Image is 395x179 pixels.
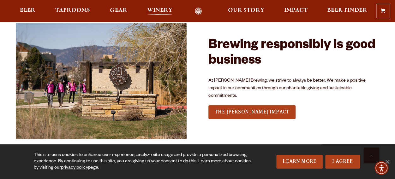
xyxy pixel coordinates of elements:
a: Gear [106,8,131,15]
a: Beer Finder [323,8,371,15]
div: This site uses cookies to enhance user experience, analyze site usage and provide a personalized ... [34,152,252,171]
span: Taprooms [55,8,90,13]
span: Our Story [228,8,264,13]
img: impact_2 [16,23,187,139]
div: Accessibility Menu [374,161,388,175]
h2: Brewing responsibly is good business [208,38,379,69]
a: I Agree [325,155,360,169]
a: privacy policy [61,165,88,170]
span: Winery [147,8,172,13]
span: Beer Finder [327,8,367,13]
div: See Our Full LineUp [208,104,296,120]
a: Taprooms [51,8,94,15]
a: Odell Home [186,8,210,15]
a: Impact [280,8,311,15]
span: Beer [20,8,35,13]
span: Impact [284,8,307,13]
a: Our Story [224,8,268,15]
p: At [PERSON_NAME] Brewing, we strive to always be better. We make a positive impact in our communi... [208,77,379,100]
a: Learn More [276,155,323,169]
a: Winery [143,8,177,15]
span: Gear [110,8,127,13]
span: THE [PERSON_NAME] IMPACT [215,109,289,115]
a: THE [PERSON_NAME] IMPACT [208,105,296,119]
a: Beer [16,8,39,15]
